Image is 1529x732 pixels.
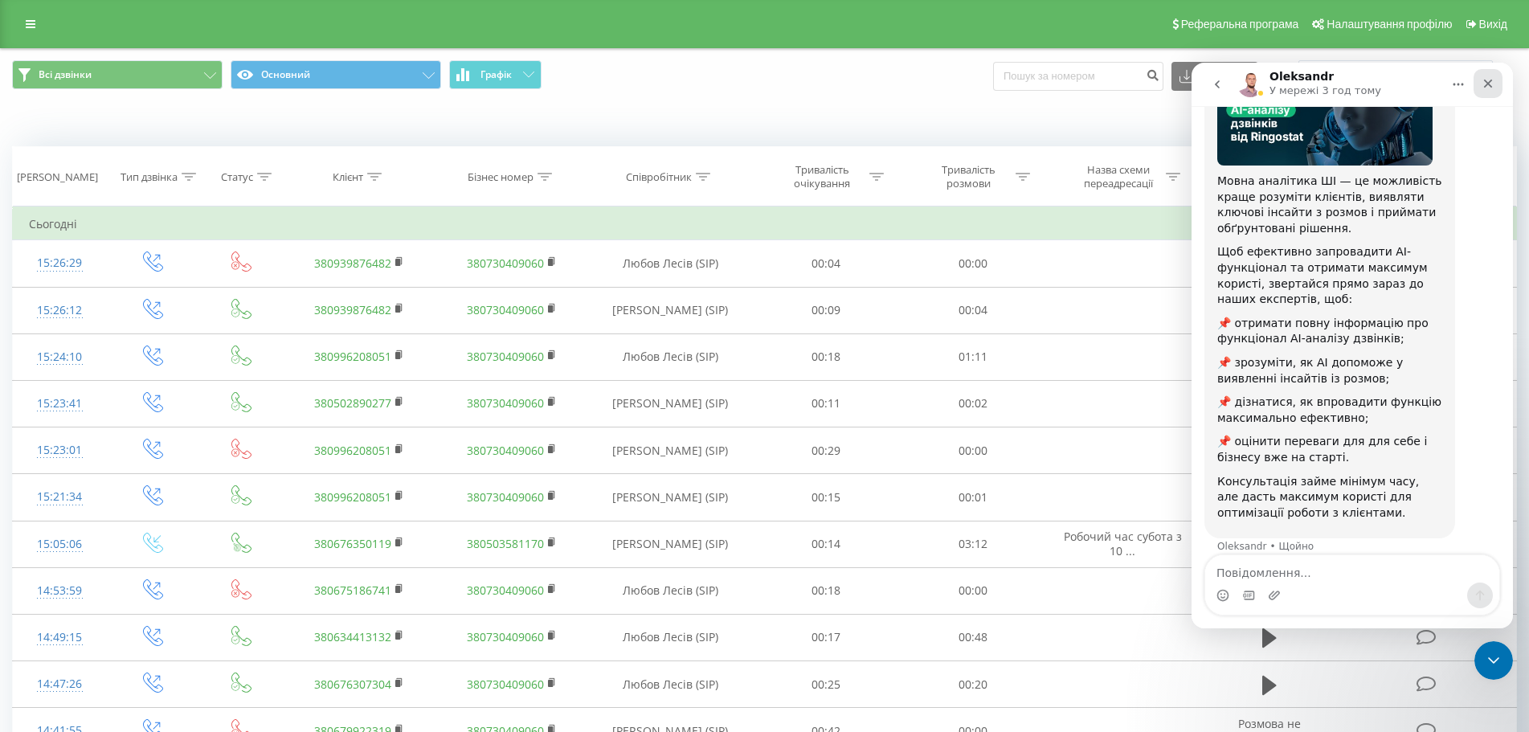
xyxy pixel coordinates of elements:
[753,521,900,567] td: 00:14
[753,240,900,287] td: 00:04
[29,435,90,466] div: 15:23:01
[779,163,865,190] div: Тривалість очікування
[314,256,391,271] a: 380939876482
[753,661,900,708] td: 00:25
[588,380,753,427] td: [PERSON_NAME] (SIP)
[588,567,753,614] td: Любов Лесів (SIP)
[588,474,753,521] td: [PERSON_NAME] (SIP)
[467,302,544,317] a: 380730409060
[588,427,753,474] td: [PERSON_NAME] (SIP)
[480,69,512,80] span: Графік
[29,669,90,700] div: 14:47:26
[467,395,544,411] a: 380730409060
[314,583,391,598] a: 380675186741
[588,333,753,380] td: Любов Лесів (SIP)
[1064,529,1182,558] span: Робочий час субота з 10 ...
[899,474,1046,521] td: 00:01
[29,529,90,560] div: 15:05:06
[1479,18,1507,31] span: Вихід
[29,622,90,653] div: 14:49:15
[29,295,90,326] div: 15:26:12
[17,170,98,184] div: [PERSON_NAME]
[333,170,363,184] div: Клієнт
[899,614,1046,660] td: 00:48
[221,170,253,184] div: Статус
[276,520,301,546] button: Надіслати повідомлення…
[25,526,38,539] button: Вибір емодзі
[753,567,900,614] td: 00:18
[1181,18,1299,31] span: Реферальна програма
[899,333,1046,380] td: 01:11
[588,287,753,333] td: [PERSON_NAME] (SIP)
[467,349,544,364] a: 380730409060
[1474,641,1513,680] iframe: Intercom live chat
[626,170,692,184] div: Співробітник
[588,521,753,567] td: [PERSON_NAME] (SIP)
[753,614,900,660] td: 00:17
[314,629,391,644] a: 380634413132
[51,526,63,539] button: вибір GIF-файлів
[899,240,1046,287] td: 00:00
[899,287,1046,333] td: 00:04
[26,411,251,459] div: Консультація займе мінімум часу, але дасть максимум користі для оптимізації роботи з клієнтами.
[29,247,90,279] div: 15:26:29
[1192,63,1513,628] iframe: Intercom live chat
[13,208,1517,240] td: Сьогодні
[39,68,92,81] span: Всі дзвінки
[467,443,544,458] a: 380730409060
[467,677,544,692] a: 380730409060
[76,526,89,539] button: Завантажити вкладений файл
[899,427,1046,474] td: 00:00
[1076,163,1162,190] div: Назва схеми переадресації
[993,62,1163,91] input: Пошук за номером
[753,333,900,380] td: 00:18
[588,240,753,287] td: Любов Лесів (SIP)
[899,380,1046,427] td: 00:02
[899,567,1046,614] td: 00:00
[467,583,544,598] a: 380730409060
[29,341,90,373] div: 15:24:10
[753,474,900,521] td: 00:15
[26,332,251,363] div: 📌 дізнатися, як впровадити функцію максимально ефективно;
[899,521,1046,567] td: 03:12
[26,182,251,244] div: Щоб ефективно запровадити AI-функціонал та отримати максимум користі, звертайся прямо зараз до на...
[314,395,391,411] a: 380502890277
[314,302,391,317] a: 380939876482
[314,536,391,551] a: 380676350119
[314,489,391,505] a: 380996208051
[467,536,544,551] a: 380503581170
[588,614,753,660] td: Любов Лесів (SIP)
[467,629,544,644] a: 380730409060
[926,163,1012,190] div: Тривалість розмови
[26,292,251,324] div: 📌 зрозуміти, як АІ допоможе у виявленні інсайтів із розмов;
[753,427,900,474] td: 00:29
[467,489,544,505] a: 380730409060
[231,60,441,89] button: Основний
[14,493,308,520] textarea: Повідомлення...
[468,170,534,184] div: Бізнес номер
[1327,18,1452,31] span: Налаштування профілю
[29,575,90,607] div: 14:53:59
[314,443,391,458] a: 380996208051
[29,388,90,419] div: 15:23:41
[467,256,544,271] a: 380730409060
[314,677,391,692] a: 380676307304
[121,170,178,184] div: Тип дзвінка
[899,661,1046,708] td: 00:20
[1171,62,1258,91] button: Експорт
[753,287,900,333] td: 00:09
[449,60,542,89] button: Графік
[29,481,90,513] div: 15:21:34
[26,479,122,489] div: Oleksandr • Щойно
[12,60,223,89] button: Всі дзвінки
[588,661,753,708] td: Любов Лесів (SIP)
[753,380,900,427] td: 00:11
[26,253,251,284] div: 📌 отримати повну інформацію про функціонал AI-аналізу дзвінків;
[26,371,251,403] div: 📌 оцінити переваги для для себе і бізнесу вже на старті.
